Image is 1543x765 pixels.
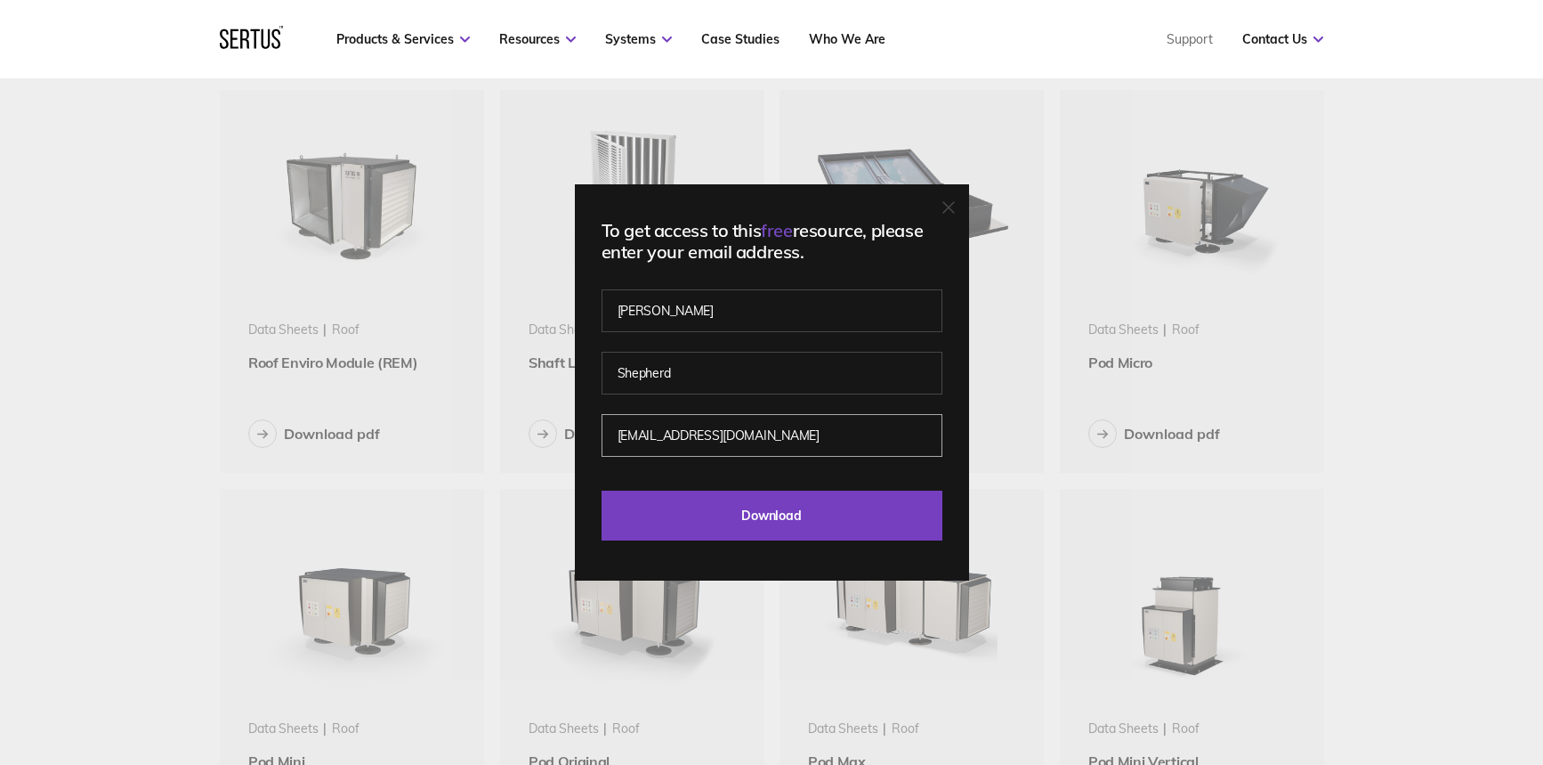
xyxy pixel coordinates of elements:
div: To get access to this resource, please enter your email address. [602,220,942,263]
input: First name* [602,289,942,332]
a: Systems [605,31,672,47]
a: Case Studies [701,31,780,47]
a: Resources [499,31,576,47]
input: Last name* [602,352,942,395]
a: Who We Are [809,31,885,47]
iframe: Chat Widget [1223,558,1543,765]
span: free [761,219,792,241]
a: Support [1167,31,1213,47]
input: Work email address* [602,414,942,457]
input: Download [602,491,942,541]
a: Products & Services [336,31,470,47]
a: Contact Us [1242,31,1323,47]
